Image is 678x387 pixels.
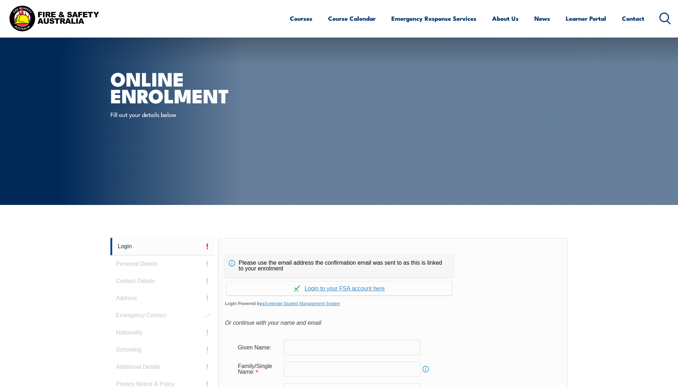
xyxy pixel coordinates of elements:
div: Or continue with your name and email [225,318,561,328]
a: Emergency Response Services [391,9,476,28]
a: Course Calendar [328,9,376,28]
div: Family/Single Name is required. [232,359,283,379]
div: Please use the email address the confirmation email was sent to as this is linked to your enrolment [225,254,454,277]
a: Courses [290,9,312,28]
a: Login [110,238,215,255]
a: About Us [492,9,519,28]
img: Log in withaxcelerate [294,285,300,292]
span: Login Powered by [225,298,561,309]
div: Given Name: [232,341,283,354]
h1: Online Enrolment [110,70,287,103]
p: Fill out your details below [110,110,241,118]
a: News [534,9,550,28]
a: aXcelerate Student Management System [262,301,340,306]
a: Learner Portal [566,9,606,28]
a: Info [421,364,431,374]
a: Contact [622,9,644,28]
